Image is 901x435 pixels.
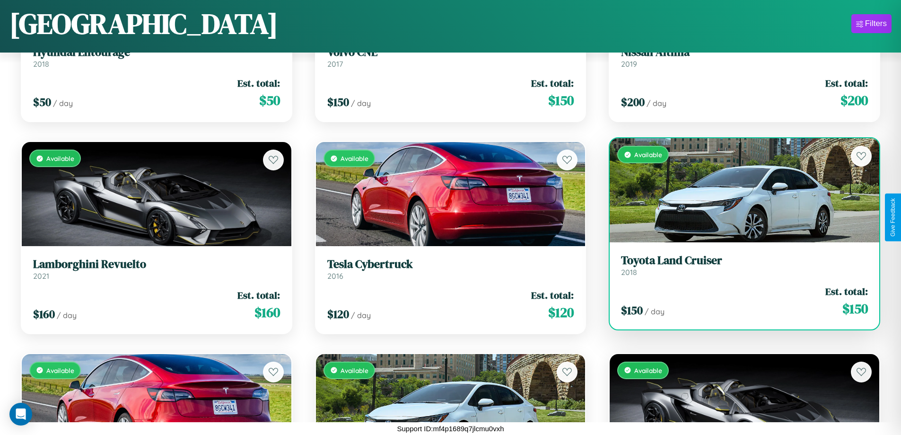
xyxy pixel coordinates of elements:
span: Est. total: [531,288,574,302]
span: / day [351,98,371,108]
p: Support ID: mf4p1689q7jlcmu0vxh [397,422,504,435]
span: $ 150 [621,302,643,318]
span: Est. total: [237,76,280,90]
span: Available [634,151,662,159]
span: 2017 [327,59,343,69]
span: / day [57,311,77,320]
a: Lamborghini Revuelto2021 [33,257,280,281]
span: Est. total: [825,76,868,90]
a: Toyota Land Cruiser2018 [621,254,868,277]
span: 2018 [621,267,637,277]
span: Est. total: [825,284,868,298]
h3: Tesla Cybertruck [327,257,574,271]
span: $ 150 [327,94,349,110]
span: Available [341,366,368,374]
span: $ 120 [548,303,574,322]
h3: Hyundai Entourage [33,45,280,59]
span: $ 160 [254,303,280,322]
span: $ 120 [327,306,349,322]
div: Open Intercom Messenger [9,403,32,426]
span: / day [645,307,665,316]
span: $ 150 [842,299,868,318]
div: Give Feedback [890,198,896,237]
span: Available [634,366,662,374]
a: Hyundai Entourage2018 [33,45,280,69]
span: Available [46,154,74,162]
h3: Lamborghini Revuelto [33,257,280,271]
span: $ 200 [840,91,868,110]
a: Volvo CNE2017 [327,45,574,69]
span: Available [46,366,74,374]
span: / day [351,311,371,320]
a: Nissan Altima2019 [621,45,868,69]
span: 2018 [33,59,49,69]
span: $ 50 [33,94,51,110]
span: 2019 [621,59,637,69]
span: Est. total: [237,288,280,302]
span: $ 160 [33,306,55,322]
span: Available [341,154,368,162]
h3: Volvo CNE [327,45,574,59]
h3: Toyota Land Cruiser [621,254,868,267]
a: Tesla Cybertruck2016 [327,257,574,281]
span: 2021 [33,271,49,281]
span: Est. total: [531,76,574,90]
span: / day [53,98,73,108]
h3: Nissan Altima [621,45,868,59]
span: $ 200 [621,94,645,110]
span: $ 150 [548,91,574,110]
button: Filters [851,14,892,33]
h1: [GEOGRAPHIC_DATA] [9,4,278,43]
span: / day [647,98,666,108]
span: 2016 [327,271,343,281]
span: $ 50 [259,91,280,110]
div: Filters [865,19,887,28]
